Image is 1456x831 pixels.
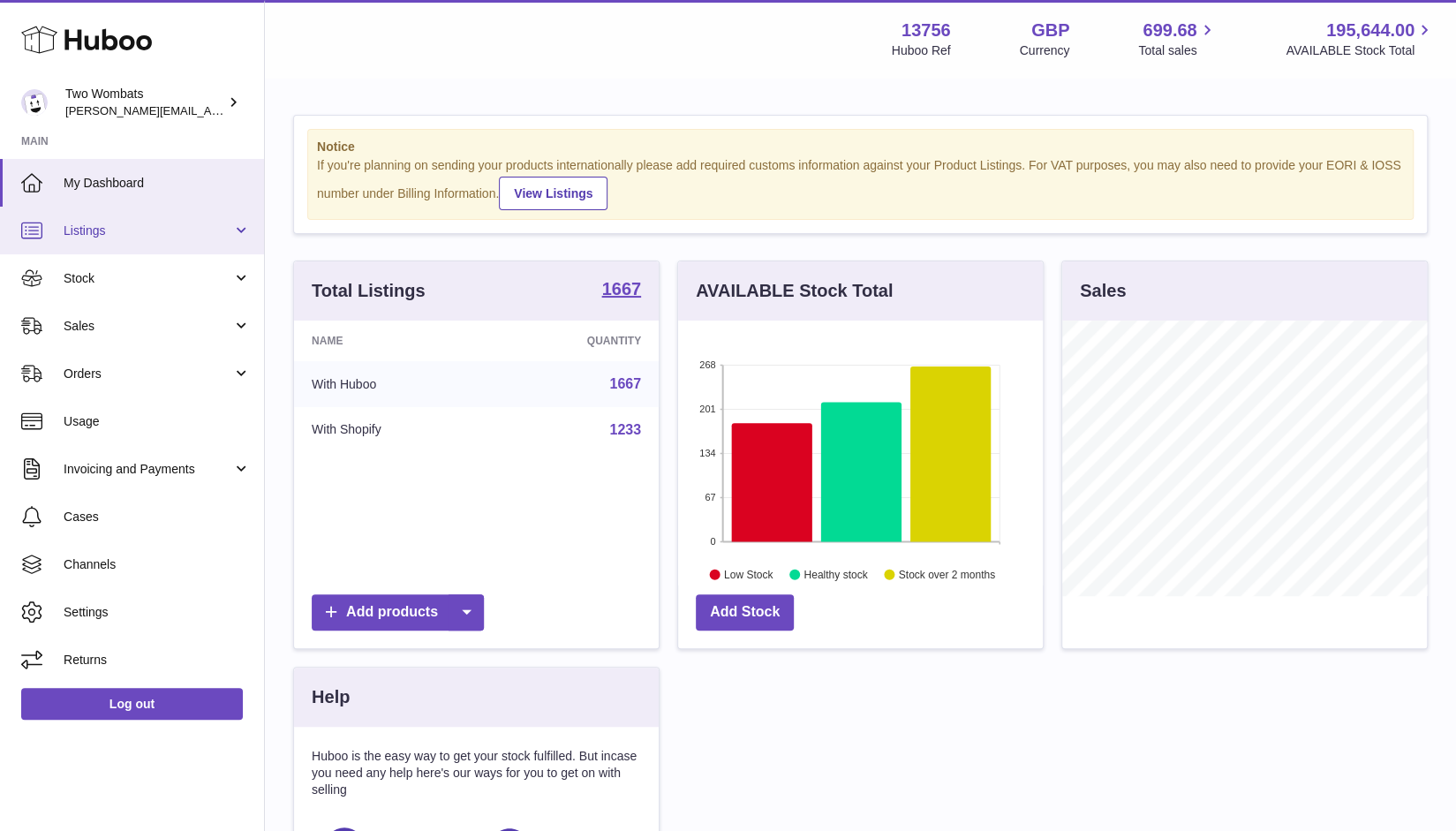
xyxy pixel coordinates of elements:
[1326,19,1415,42] span: 195,644.00
[294,407,491,453] td: With Shopify
[64,556,251,573] span: Channels
[64,270,232,287] span: Stock
[705,492,715,502] text: 67
[899,568,995,580] text: Stock over 2 months
[317,139,1404,155] strong: Notice
[21,89,48,116] img: adam.randall@twowombats.com
[64,604,251,621] span: Settings
[64,175,251,192] span: My Dashboard
[1286,19,1435,59] a: 195,644.00 AVAILABLE Stock Total
[699,359,715,370] text: 268
[64,318,232,335] span: Sales
[696,594,794,631] a: Add Stock
[609,422,641,437] a: 1233
[294,361,491,407] td: With Huboo
[696,279,893,303] h3: AVAILABLE Stock Total
[1031,19,1069,42] strong: GBP
[65,103,449,117] span: [PERSON_NAME][EMAIL_ADDRESS][PERSON_NAME][DOMAIN_NAME]
[602,280,642,298] strong: 1667
[294,321,491,361] th: Name
[699,448,715,458] text: 134
[64,461,232,478] span: Invoicing and Payments
[1143,19,1196,42] span: 699.68
[64,652,251,669] span: Returns
[64,366,232,382] span: Orders
[699,404,715,414] text: 201
[64,223,232,239] span: Listings
[312,279,426,303] h3: Total Listings
[609,376,641,391] a: 1667
[312,594,484,631] a: Add products
[65,86,224,119] div: Two Wombats
[64,413,251,430] span: Usage
[710,536,715,547] text: 0
[1020,42,1070,59] div: Currency
[1286,42,1435,59] span: AVAILABLE Stock Total
[1138,19,1217,59] a: 699.68 Total sales
[21,688,243,720] a: Log out
[64,509,251,525] span: Cases
[317,157,1404,210] div: If you're planning on sending your products internationally please add required customs informati...
[602,280,642,301] a: 1667
[499,177,607,210] a: View Listings
[724,568,773,580] text: Low Stock
[902,19,951,42] strong: 13756
[1138,42,1217,59] span: Total sales
[312,685,350,709] h3: Help
[1080,279,1126,303] h3: Sales
[312,748,641,798] p: Huboo is the easy way to get your stock fulfilled. But incase you need any help here's our ways f...
[803,568,868,580] text: Healthy stock
[491,321,659,361] th: Quantity
[892,42,951,59] div: Huboo Ref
